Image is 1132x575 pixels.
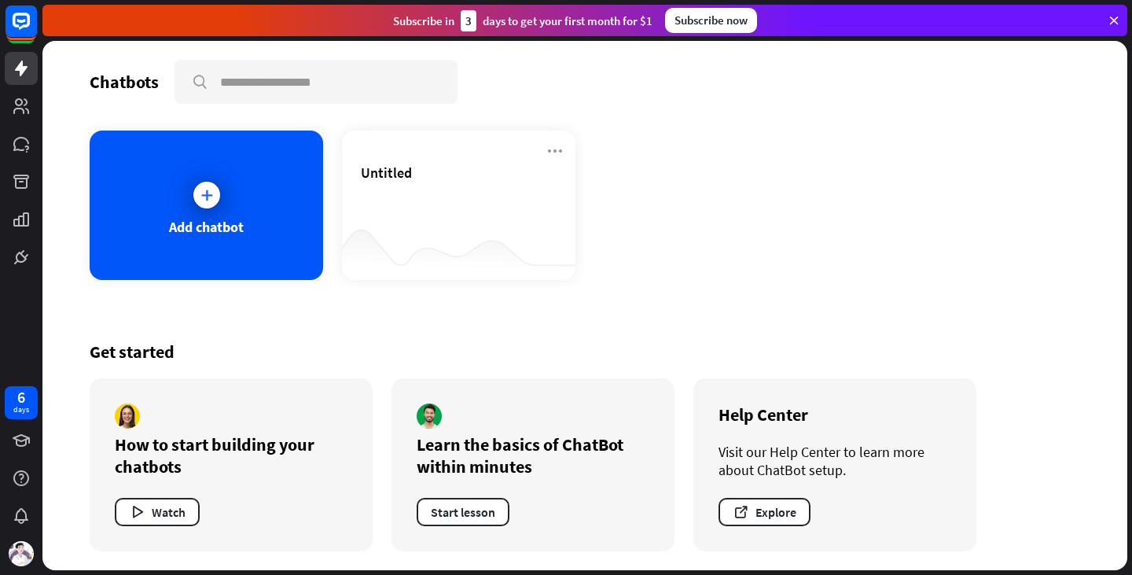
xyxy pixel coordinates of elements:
[665,8,757,33] div: Subscribe now
[17,390,25,404] div: 6
[5,386,38,419] a: 6 days
[90,71,159,93] div: Chatbots
[719,404,951,426] div: Help Center
[13,404,29,415] div: days
[393,10,652,31] div: Subscribe in days to get your first month for $1
[417,404,442,429] img: author
[90,341,1080,363] div: Get started
[417,498,509,526] button: Start lesson
[719,498,810,526] button: Explore
[417,433,649,477] div: Learn the basics of ChatBot within minutes
[461,10,476,31] div: 3
[115,404,140,429] img: author
[13,6,60,53] button: Open LiveChat chat widget
[115,433,347,477] div: How to start building your chatbots
[115,498,200,526] button: Watch
[361,164,412,182] span: Untitled
[169,218,244,236] div: Add chatbot
[719,443,951,479] div: Visit our Help Center to learn more about ChatBot setup.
